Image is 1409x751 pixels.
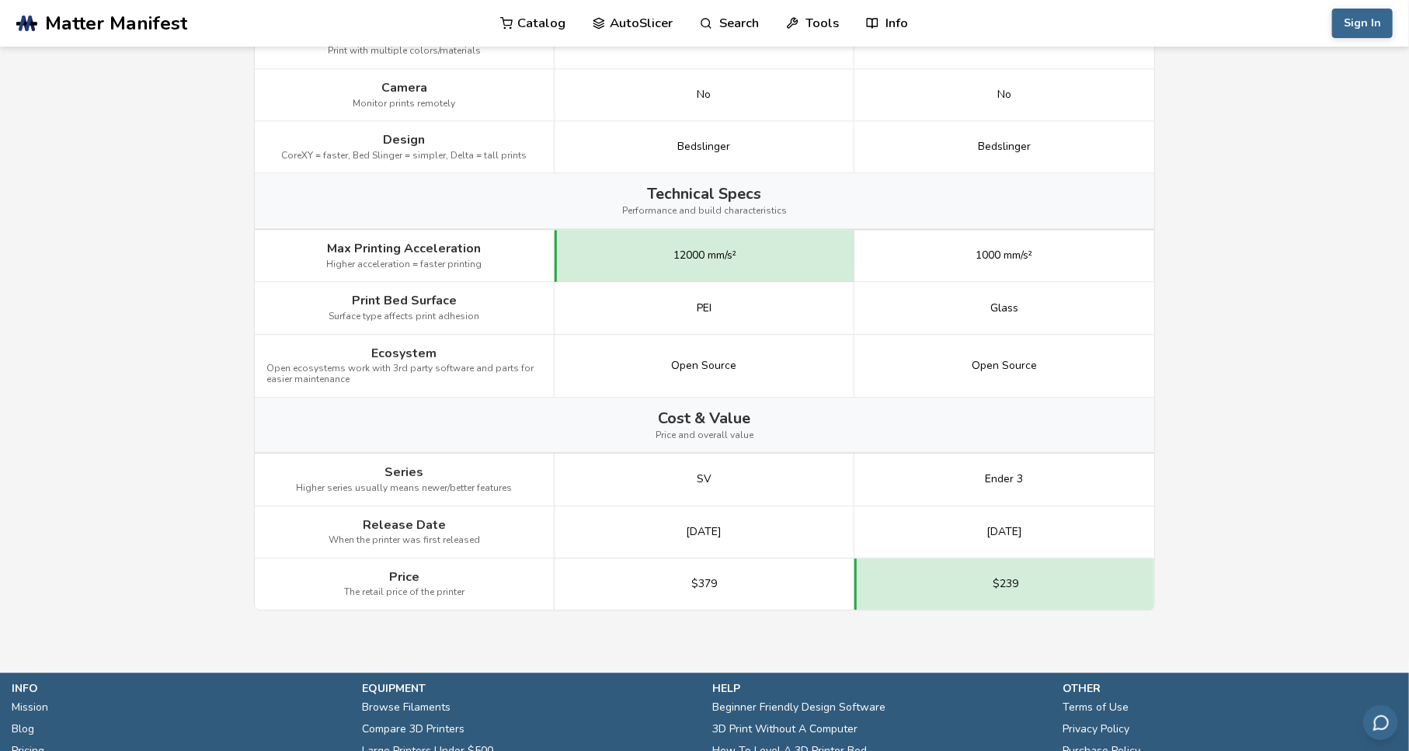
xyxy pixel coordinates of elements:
span: CoreXY = faster, Bed Slinger = simpler, Delta = tall prints [282,151,527,162]
a: Mission [12,697,48,719]
span: Matter Manifest [45,12,187,34]
a: Compare 3D Printers [362,719,464,741]
span: PEI [697,303,711,315]
span: Higher acceleration = faster printing [327,260,482,271]
span: Print Bed Surface [352,294,457,308]
button: Sign In [1332,9,1393,38]
a: Terms of Use [1063,697,1129,719]
span: Design [384,134,426,148]
span: Cost & Value [659,410,751,428]
span: Bedslinger [978,141,1031,154]
span: [DATE] [986,527,1022,539]
span: 1000 mm/s² [976,250,1033,263]
span: Release Date [363,519,446,533]
a: 3D Print Without A Computer [712,719,858,741]
span: Performance and build characteristics [622,207,787,217]
button: Send feedback via email [1363,705,1398,740]
span: Camera [381,82,427,96]
p: other [1063,681,1397,697]
span: Monitor prints remotely [353,99,456,110]
p: help [712,681,1047,697]
span: Max Printing Acceleration [328,242,482,256]
span: The retail price of the printer [344,588,464,599]
span: Ender 3 [986,474,1024,486]
span: Technical Specs [648,186,762,203]
span: SV [697,474,711,486]
a: Browse Filaments [362,697,451,719]
span: No [698,89,711,102]
a: Beginner Friendly Design Software [712,697,885,719]
span: $379 [691,579,717,591]
span: [DATE] [687,527,722,539]
a: Privacy Policy [1063,719,1129,741]
span: Price and overall value [656,431,753,442]
a: Blog [12,719,34,741]
span: Print with multiple colors/materials [328,47,481,57]
span: $239 [993,579,1018,591]
div: No [698,37,711,50]
span: Glass [990,303,1018,315]
span: 12000 mm/s² [674,250,737,263]
span: Surface type affects print adhesion [329,312,480,323]
span: Open ecosystems work with 3rd party software and parts for easier maintenance [266,364,542,386]
span: Ecosystem [372,347,437,361]
p: equipment [362,681,697,697]
span: When the printer was first released [329,536,480,547]
span: Higher series usually means newer/better features [297,484,513,495]
div: No [997,37,1011,50]
p: info [12,681,346,697]
span: Price [389,571,419,585]
span: Open Source [972,360,1037,373]
span: Bedslinger [678,141,731,154]
span: No [997,89,1011,102]
span: Open Source [672,360,737,373]
span: Series [385,466,424,480]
